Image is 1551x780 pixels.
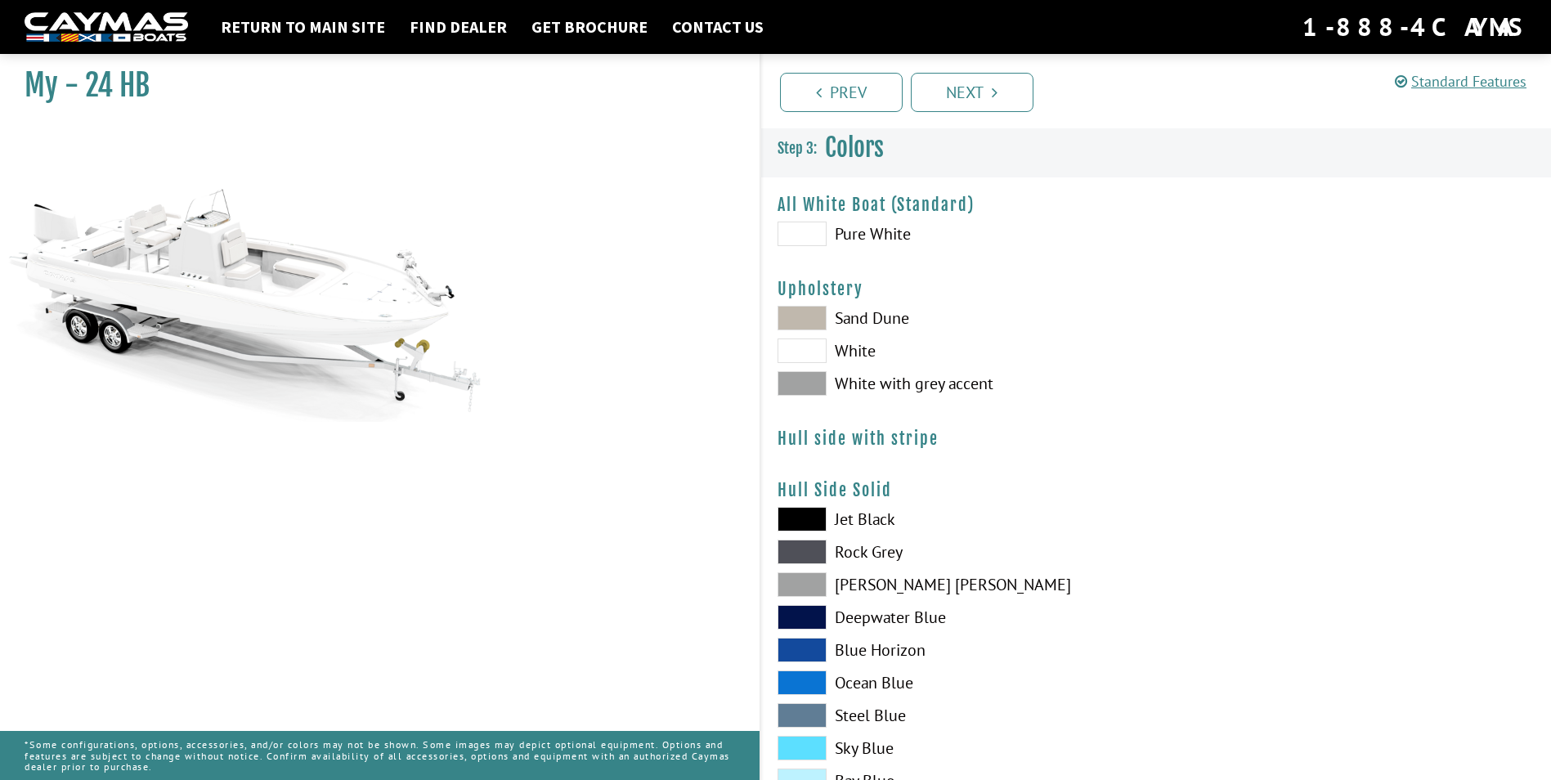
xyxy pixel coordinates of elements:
[778,605,1140,630] label: Deepwater Blue
[778,540,1140,564] label: Rock Grey
[778,507,1140,531] label: Jet Black
[523,16,656,38] a: Get Brochure
[401,16,515,38] a: Find Dealer
[778,736,1140,760] label: Sky Blue
[778,371,1140,396] label: White with grey accent
[778,222,1140,246] label: Pure White
[1302,9,1526,45] div: 1-888-4CAYMAS
[778,638,1140,662] label: Blue Horizon
[778,306,1140,330] label: Sand Dune
[25,12,188,43] img: white-logo-c9c8dbefe5ff5ceceb0f0178aa75bf4bb51f6bca0971e226c86eb53dfe498488.png
[25,67,719,104] h1: My - 24 HB
[213,16,393,38] a: Return to main site
[778,338,1140,363] label: White
[778,195,1535,215] h4: All White Boat (Standard)
[778,572,1140,597] label: [PERSON_NAME] [PERSON_NAME]
[778,480,1535,500] h4: Hull Side Solid
[778,703,1140,728] label: Steel Blue
[25,731,735,780] p: *Some configurations, options, accessories, and/or colors may not be shown. Some images may depic...
[778,670,1140,695] label: Ocean Blue
[780,73,903,112] a: Prev
[911,73,1033,112] a: Next
[1395,72,1526,91] a: Standard Features
[664,16,772,38] a: Contact Us
[778,428,1535,449] h4: Hull side with stripe
[778,279,1535,299] h4: Upholstery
